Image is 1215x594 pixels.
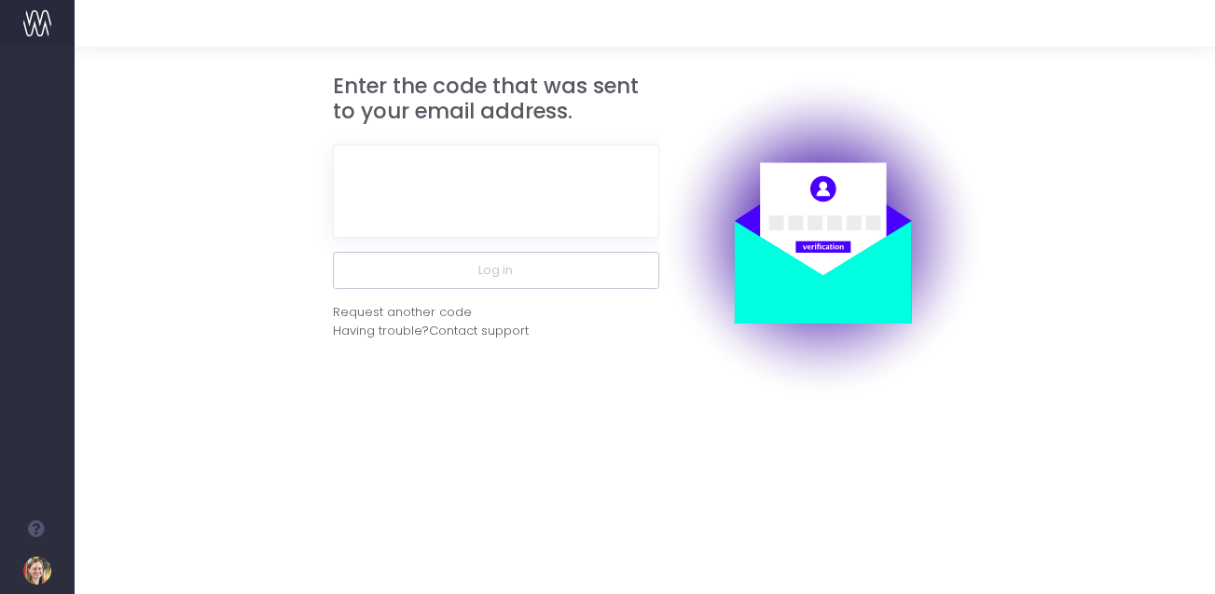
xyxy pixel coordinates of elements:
button: Log in [333,252,659,289]
span: Contact support [429,322,529,340]
div: Request another code [333,303,472,322]
h3: Enter the code that was sent to your email address. [333,74,659,125]
div: Having trouble? [333,322,659,340]
img: auth.png [659,74,986,400]
img: images/default_profile_image.png [23,557,51,585]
